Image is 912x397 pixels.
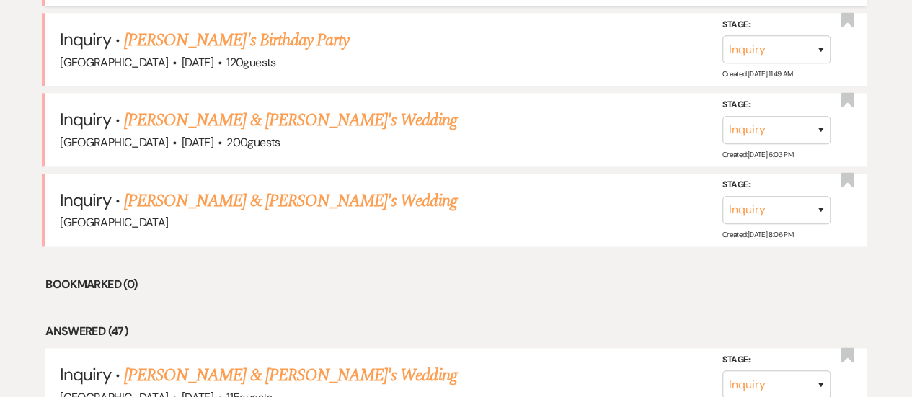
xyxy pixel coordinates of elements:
a: [PERSON_NAME] & [PERSON_NAME]'s Wedding [124,362,457,388]
label: Stage: [722,97,831,113]
span: [DATE] [182,135,213,150]
span: Created: [DATE] 11:49 AM [722,69,792,79]
li: Answered (47) [45,322,867,341]
span: Inquiry [60,189,110,211]
span: [GEOGRAPHIC_DATA] [60,215,168,230]
span: 200 guests [226,135,280,150]
label: Stage: [722,177,831,193]
span: 120 guests [226,55,275,70]
a: [PERSON_NAME] & [PERSON_NAME]'s Wedding [124,107,457,133]
span: Inquiry [60,28,110,50]
a: [PERSON_NAME]'s Birthday Party [124,27,349,53]
span: [GEOGRAPHIC_DATA] [60,135,168,150]
span: Inquiry [60,363,110,385]
label: Stage: [722,17,831,33]
span: Inquiry [60,108,110,130]
label: Stage: [722,352,831,367]
span: Created: [DATE] 6:03 PM [722,149,793,159]
span: [GEOGRAPHIC_DATA] [60,55,168,70]
span: [DATE] [182,55,213,70]
a: [PERSON_NAME] & [PERSON_NAME]'s Wedding [124,188,457,214]
span: Created: [DATE] 8:06 PM [722,230,793,239]
li: Bookmarked (0) [45,275,867,294]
